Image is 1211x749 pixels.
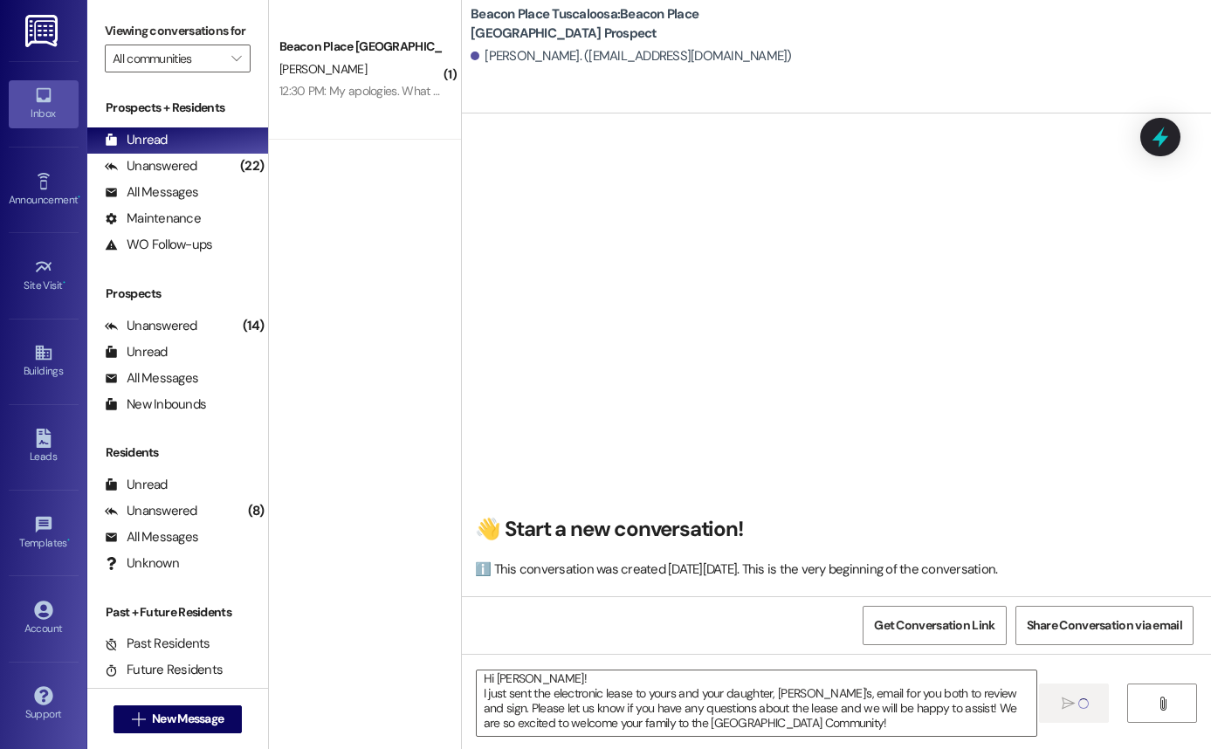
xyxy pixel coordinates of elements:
[114,705,243,733] button: New Message
[9,252,79,299] a: Site Visit •
[87,99,268,117] div: Prospects + Residents
[87,603,268,622] div: Past + Future Residents
[9,595,79,642] a: Account
[105,157,197,175] div: Unanswered
[471,5,820,43] b: Beacon Place Tuscaloosa: Beacon Place [GEOGRAPHIC_DATA] Prospect
[231,52,241,65] i: 
[477,670,1036,736] textarea: Hi [PERSON_NAME]! I just sent the electronic lease to yours and your daughter, [PERSON_NAME]'s, e...
[236,153,268,180] div: (22)
[105,528,198,546] div: All Messages
[1156,697,1169,711] i: 
[475,516,1189,543] h2: 👋 Start a new conversation!
[105,343,168,361] div: Unread
[279,38,441,56] div: Beacon Place [GEOGRAPHIC_DATA] Prospect
[152,710,224,728] span: New Message
[1027,616,1182,635] span: Share Conversation via email
[63,277,65,289] span: •
[105,635,210,653] div: Past Residents
[9,423,79,471] a: Leads
[9,681,79,728] a: Support
[87,443,268,462] div: Residents
[9,510,79,557] a: Templates •
[9,80,79,127] a: Inbox
[279,83,621,99] div: 12:30 PM: My apologies. What other times do you all have available?
[874,616,994,635] span: Get Conversation Link
[67,534,70,546] span: •
[105,131,168,149] div: Unread
[113,45,223,72] input: All communities
[78,191,80,203] span: •
[105,476,168,494] div: Unread
[105,554,179,573] div: Unknown
[25,15,61,47] img: ResiDesk Logo
[105,317,197,335] div: Unanswered
[105,661,223,679] div: Future Residents
[105,183,198,202] div: All Messages
[105,395,206,414] div: New Inbounds
[279,61,367,77] span: [PERSON_NAME]
[87,285,268,303] div: Prospects
[132,712,145,726] i: 
[105,210,201,228] div: Maintenance
[863,606,1006,645] button: Get Conversation Link
[105,502,197,520] div: Unanswered
[471,47,792,65] div: [PERSON_NAME]. ([EMAIL_ADDRESS][DOMAIN_NAME])
[105,369,198,388] div: All Messages
[105,17,251,45] label: Viewing conversations for
[475,560,1189,579] div: ℹ️ This conversation was created [DATE][DATE]. This is the very beginning of the conversation.
[238,313,268,340] div: (14)
[105,236,212,254] div: WO Follow-ups
[1015,606,1194,645] button: Share Conversation via email
[9,338,79,385] a: Buildings
[1062,697,1075,711] i: 
[244,498,268,525] div: (8)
